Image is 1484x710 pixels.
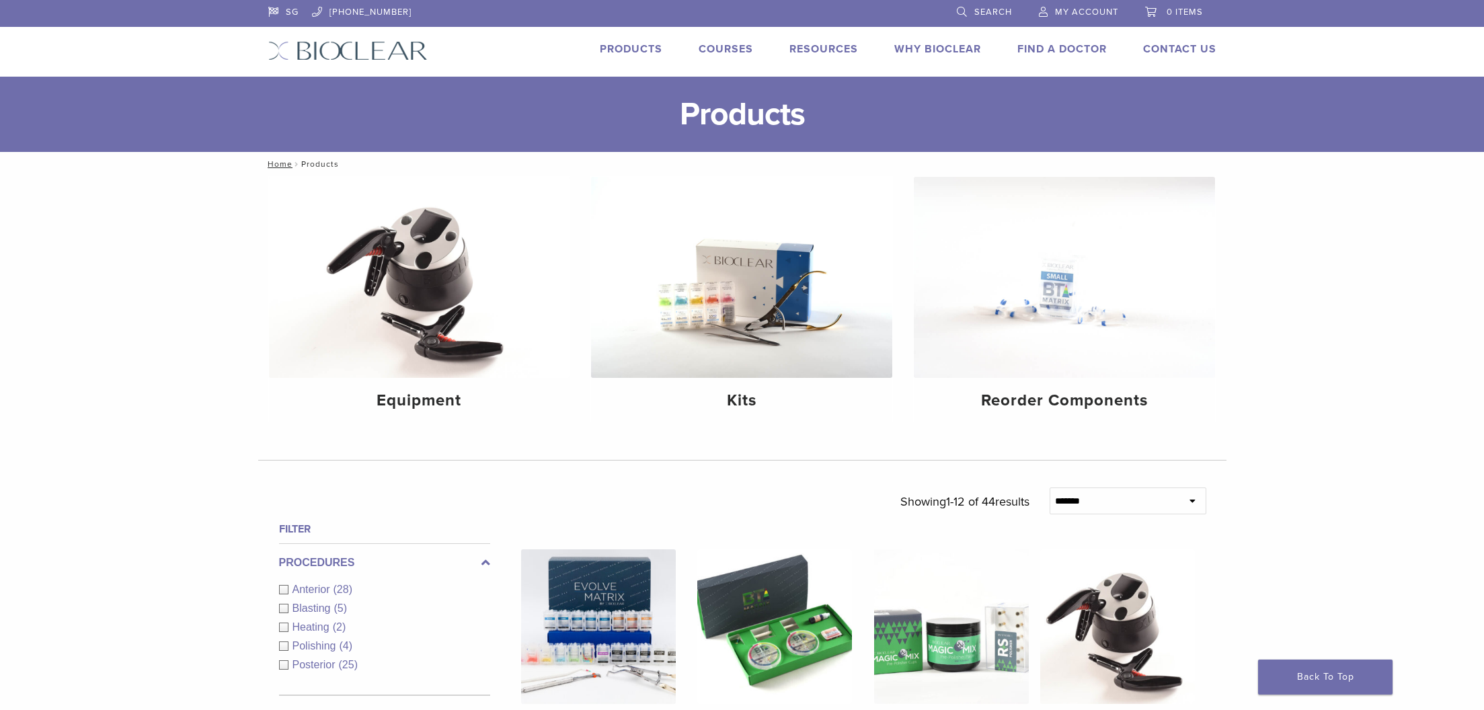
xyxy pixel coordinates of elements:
[279,555,490,571] label: Procedures
[900,487,1029,516] p: Showing results
[789,42,858,56] a: Resources
[292,659,339,670] span: Posterior
[280,389,559,413] h4: Equipment
[591,177,892,422] a: Kits
[334,584,352,595] span: (28)
[292,621,333,633] span: Heating
[1040,549,1195,704] img: HeatSync Kit
[914,177,1215,422] a: Reorder Components
[521,549,676,704] img: Evolve All-in-One Kit
[292,640,340,652] span: Polishing
[279,521,490,537] h4: Filter
[874,549,1029,704] img: Rockstar (RS) Polishing Kit
[292,161,301,167] span: /
[697,549,852,704] img: Black Triangle (BT) Kit
[292,584,334,595] span: Anterior
[268,41,428,61] img: Bioclear
[339,659,358,670] span: (25)
[1258,660,1393,695] a: Back To Top
[333,621,346,633] span: (2)
[699,42,753,56] a: Courses
[334,602,347,614] span: (5)
[1167,7,1203,17] span: 0 items
[591,177,892,378] img: Kits
[269,177,570,422] a: Equipment
[925,389,1204,413] h4: Reorder Components
[914,177,1215,378] img: Reorder Components
[1017,42,1107,56] a: Find A Doctor
[946,494,995,509] span: 1-12 of 44
[264,159,292,169] a: Home
[1055,7,1118,17] span: My Account
[1143,42,1216,56] a: Contact Us
[894,42,981,56] a: Why Bioclear
[292,602,334,614] span: Blasting
[974,7,1012,17] span: Search
[602,389,882,413] h4: Kits
[600,42,662,56] a: Products
[258,152,1226,176] nav: Products
[269,177,570,378] img: Equipment
[339,640,352,652] span: (4)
